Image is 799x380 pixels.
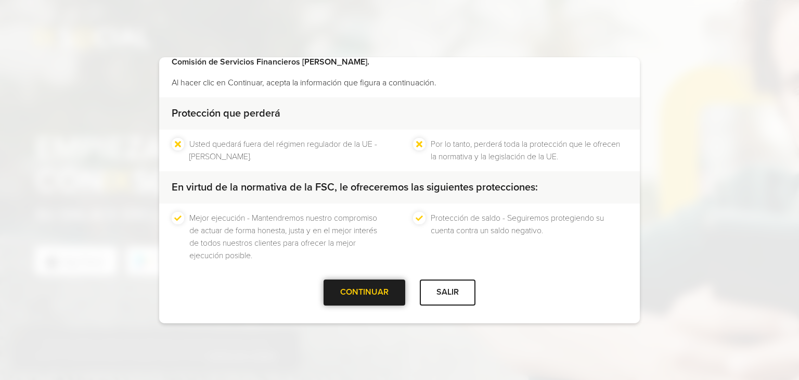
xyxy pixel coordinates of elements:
[431,138,627,163] li: Por lo tanto, perderá toda la protección que le ofrecen la normativa y la legislación de la UE.
[189,212,386,262] li: Mejor ejecución - Mantendremos nuestro compromiso de actuar de forma honesta, justa y en el mejor...
[431,212,627,262] li: Protección de saldo - Seguiremos protegiendo su cuenta contra un saldo negativo.
[172,181,538,194] strong: En virtud de la normativa de la FSC, le ofreceremos las siguientes protecciones:
[172,77,627,89] p: Al hacer clic en Continuar, acepta la información que figura a continuación.
[189,138,386,163] li: Usted quedará fuera del régimen regulador de la UE - [PERSON_NAME].
[172,107,280,120] strong: Protección que perderá
[420,280,475,305] div: SALIR
[324,280,405,305] div: CONTINUAR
